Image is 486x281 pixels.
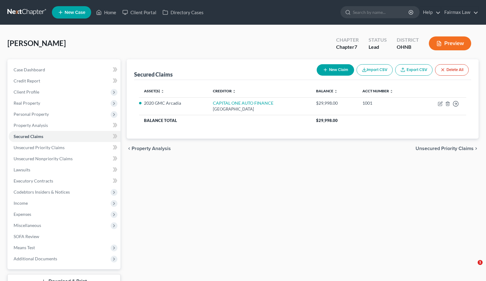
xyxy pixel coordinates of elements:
a: Property Analysis [9,120,120,131]
button: Preview [429,36,471,50]
span: Property Analysis [14,123,48,128]
span: Credit Report [14,78,40,83]
i: chevron_left [127,146,132,151]
a: Client Portal [119,7,159,18]
span: Client Profile [14,89,39,94]
span: Miscellaneous [14,223,41,228]
span: Executory Contracts [14,178,53,183]
button: Import CSV [357,64,393,76]
a: Creditor unfold_more [213,89,236,93]
span: Unsecured Nonpriority Claims [14,156,73,161]
a: Home [93,7,119,18]
div: Chapter [336,36,359,44]
span: Personal Property [14,111,49,117]
span: Secured Claims [14,134,43,139]
div: 1001 [362,100,412,106]
li: 2020 GMC Arcadia [144,100,203,106]
span: Additional Documents [14,256,57,261]
span: 7 [354,44,357,50]
span: Unsecured Priority Claims [416,146,474,151]
i: unfold_more [390,90,393,93]
th: Balance Total [139,115,311,126]
i: unfold_more [161,90,164,93]
a: Secured Claims [9,131,120,142]
i: unfold_more [232,90,236,93]
div: $29,998.00 [316,100,353,106]
a: SOFA Review [9,231,120,242]
span: Codebtors Insiders & Notices [14,189,70,195]
span: Unsecured Priority Claims [14,145,65,150]
a: Directory Cases [159,7,207,18]
span: $29,998.00 [316,118,338,123]
span: Income [14,200,28,206]
a: Export CSV [395,64,433,76]
input: Search by name... [353,6,409,18]
div: Secured Claims [134,71,173,78]
a: Unsecured Priority Claims [9,142,120,153]
button: Unsecured Priority Claims chevron_right [416,146,479,151]
a: Lawsuits [9,164,120,175]
a: Balance unfold_more [316,89,338,93]
a: Credit Report [9,75,120,86]
div: District [397,36,419,44]
div: Status [369,36,387,44]
div: Lead [369,44,387,51]
button: New Claim [317,64,354,76]
span: 1 [478,260,483,265]
div: Chapter [336,44,359,51]
a: Executory Contracts [9,175,120,187]
span: Means Test [14,245,35,250]
button: Delete All [435,64,469,76]
div: OHNB [397,44,419,51]
iframe: Intercom live chat [465,260,480,275]
a: Case Dashboard [9,64,120,75]
a: Help [420,7,441,18]
span: New Case [65,10,85,15]
button: chevron_left Property Analysis [127,146,171,151]
a: Unsecured Nonpriority Claims [9,153,120,164]
span: Lawsuits [14,167,30,172]
i: chevron_right [474,146,479,151]
div: [GEOGRAPHIC_DATA] [213,106,306,112]
span: Property Analysis [132,146,171,151]
span: [PERSON_NAME] [7,39,66,48]
a: Acct Number unfold_more [362,89,393,93]
a: Fairmax Law [441,7,478,18]
i: unfold_more [334,90,338,93]
span: Case Dashboard [14,67,45,72]
a: CAPITAL ONE AUTO FINANCE [213,100,273,106]
span: Expenses [14,212,31,217]
span: Real Property [14,100,40,106]
span: SOFA Review [14,234,39,239]
a: Asset(s) unfold_more [144,89,164,93]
